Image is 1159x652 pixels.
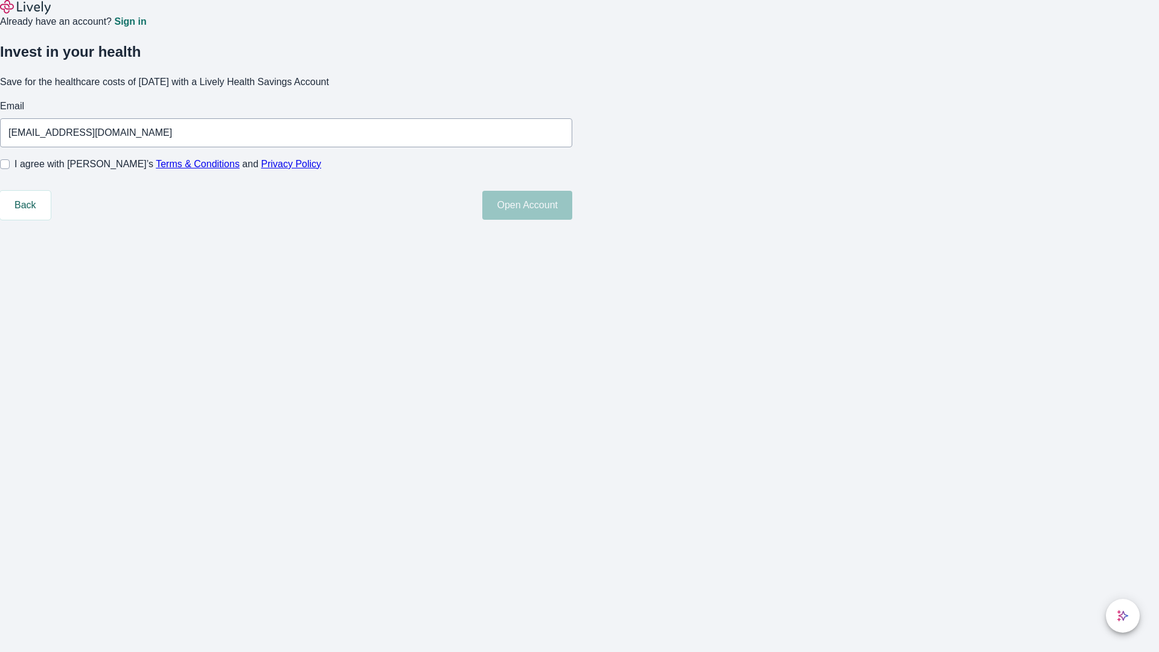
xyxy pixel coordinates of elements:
a: Terms & Conditions [156,159,240,169]
svg: Lively AI Assistant [1117,610,1129,622]
a: Privacy Policy [261,159,322,169]
button: chat [1106,599,1140,633]
span: I agree with [PERSON_NAME]’s and [14,157,321,171]
a: Sign in [114,17,146,27]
